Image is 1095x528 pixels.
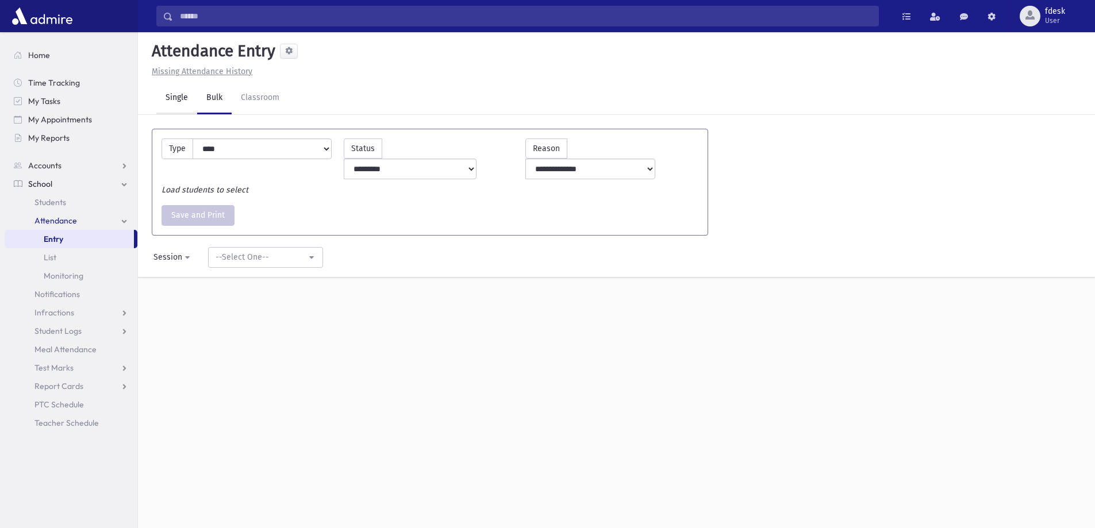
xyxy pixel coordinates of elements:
span: Attendance [34,215,77,226]
span: Meal Attendance [34,344,97,354]
span: My Tasks [28,96,60,106]
a: Bulk [197,82,232,114]
span: My Appointments [28,114,92,125]
button: Session [146,247,199,268]
a: Missing Attendance History [147,67,252,76]
a: Accounts [5,156,137,175]
a: Infractions [5,303,137,322]
a: Student Logs [5,322,137,340]
div: --Select One-- [216,251,306,263]
a: Report Cards [5,377,137,395]
button: --Select One-- [208,247,323,268]
a: Classroom [232,82,289,114]
span: School [28,179,52,189]
a: Time Tracking [5,74,137,92]
a: Test Marks [5,359,137,377]
input: Search [173,6,878,26]
span: Students [34,197,66,207]
span: My Reports [28,133,70,143]
a: School [5,175,137,193]
span: Teacher Schedule [34,418,99,428]
span: Student Logs [34,326,82,336]
a: Notifications [5,285,137,303]
span: Entry [44,234,63,244]
div: Load students to select [156,184,704,196]
span: PTC Schedule [34,399,84,410]
span: Monitoring [44,271,83,281]
a: List [5,248,137,267]
label: Status [344,138,382,159]
button: Save and Print [162,205,235,226]
label: Reason [525,138,567,159]
span: fdesk [1045,7,1065,16]
div: Session [153,251,182,263]
a: Home [5,46,137,64]
span: Report Cards [34,381,83,391]
a: Students [5,193,137,211]
a: My Reports [5,129,137,147]
a: Teacher Schedule [5,414,137,432]
span: List [44,252,56,263]
a: Entry [5,230,134,248]
img: AdmirePro [9,5,75,28]
span: Time Tracking [28,78,80,88]
span: Accounts [28,160,62,171]
span: Home [28,50,50,60]
a: PTC Schedule [5,395,137,414]
span: Notifications [34,289,80,299]
a: Meal Attendance [5,340,137,359]
span: Infractions [34,307,74,318]
a: Attendance [5,211,137,230]
a: Monitoring [5,267,137,285]
h5: Attendance Entry [147,41,275,61]
label: Type [162,138,193,159]
span: User [1045,16,1065,25]
a: My Tasks [5,92,137,110]
a: My Appointments [5,110,137,129]
a: Single [156,82,197,114]
span: Test Marks [34,363,74,373]
u: Missing Attendance History [152,67,252,76]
